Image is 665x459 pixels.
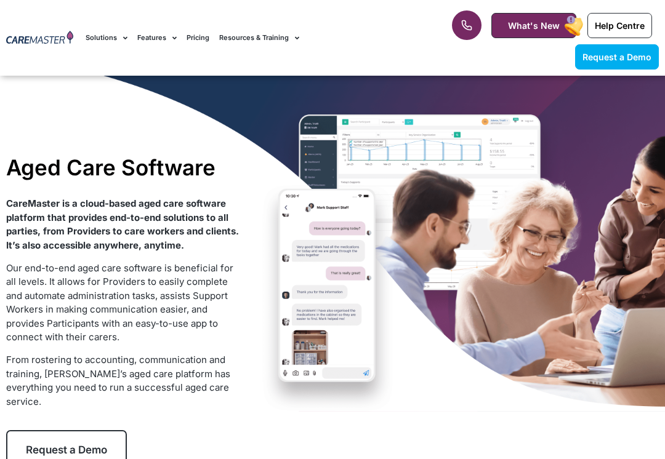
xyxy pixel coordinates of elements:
span: Request a Demo [26,444,107,456]
a: Resources & Training [219,17,299,58]
a: What's New [491,13,576,38]
a: Features [137,17,177,58]
span: Request a Demo [582,52,651,62]
a: Help Centre [587,13,652,38]
nav: Menu [86,17,424,58]
img: CareMaster Logo [6,31,73,46]
a: Request a Demo [575,44,659,70]
a: Solutions [86,17,127,58]
h1: Aged Care Software [6,154,240,180]
span: What's New [508,20,560,31]
strong: CareMaster is a cloud-based aged care software platform that provides end-to-end solutions to all... [6,198,239,251]
span: Help Centre [595,20,645,31]
span: Our end-to-end aged care software is beneficial for all levels. It allows for Providers to easily... [6,262,233,343]
a: Pricing [187,17,209,58]
span: From rostering to accounting, communication and training, [PERSON_NAME]’s aged care platform has ... [6,354,230,407]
